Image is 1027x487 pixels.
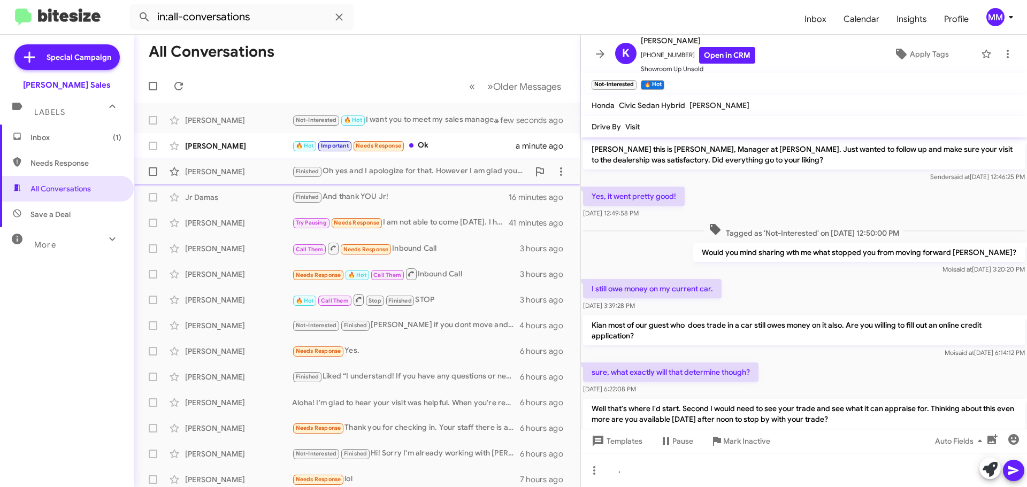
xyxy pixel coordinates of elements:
[321,297,349,304] span: Call Them
[469,80,475,93] span: «
[292,140,516,152] div: Ok
[951,173,970,181] span: said at
[185,243,292,254] div: [PERSON_NAME]
[509,192,572,203] div: 16 minutes ago
[321,142,349,149] span: Important
[622,45,630,62] span: K
[953,265,972,273] span: said at
[185,423,292,434] div: [PERSON_NAME]
[292,345,520,357] div: Yes.
[30,132,121,143] span: Inbox
[520,269,572,280] div: 3 hours ago
[516,141,572,151] div: a minute ago
[185,192,292,203] div: Jr Damas
[292,447,520,460] div: Hi! Sorry I'm already working with [PERSON_NAME] and he's keeping me in the loop. thank you though!
[592,101,615,110] span: Honda
[592,80,637,90] small: Not-Interested
[296,347,341,354] span: Needs Response
[520,372,572,382] div: 6 hours ago
[185,474,292,485] div: [PERSON_NAME]
[936,4,977,35] a: Profile
[296,424,341,431] span: Needs Response
[34,240,56,250] span: More
[296,297,314,304] span: 🔥 Hot
[942,265,1025,273] span: Moi [DATE] 3:20:20 PM
[955,349,974,357] span: said at
[520,449,572,459] div: 6 hours ago
[185,295,292,305] div: [PERSON_NAME]
[344,117,362,123] span: 🔥 Hot
[185,269,292,280] div: [PERSON_NAME]
[292,473,520,485] div: lol
[292,217,509,229] div: I am not able to come [DATE]. I have a pretty busy week. I can let you know when I am free
[520,295,572,305] div: 3 hours ago
[292,165,529,177] div: Oh yes and I apologize for that. However I am glad you finally got one.
[30,209,71,220] span: Save a Deal
[296,450,337,457] span: Not-Interested
[296,246,324,253] span: Call Them
[334,219,379,226] span: Needs Response
[693,243,1025,262] p: Would you mind sharing wth me what stopped you from moving forward [PERSON_NAME]?
[292,422,520,434] div: Thank you for checking in. Your staff there is awesome!
[292,293,520,306] div: STOP
[704,223,903,238] span: Tagged as 'Not-Interested' on [DATE] 12:50:00 PM
[641,34,755,47] span: [PERSON_NAME]
[589,431,642,451] span: Templates
[866,44,976,64] button: Apply Tags
[519,320,572,331] div: 4 hours ago
[185,346,292,357] div: [PERSON_NAME]
[348,272,366,279] span: 🔥 Hot
[520,346,572,357] div: 6 hours ago
[296,476,341,483] span: Needs Response
[583,362,758,382] p: sure, what exactly will that determine though?
[14,44,120,70] a: Special Campaign
[34,107,65,117] span: Labels
[292,242,520,255] div: Inbound Call
[520,243,572,254] div: 3 hours ago
[508,115,572,126] div: a few seconds ago
[641,64,755,74] span: Showroom Up Unsold
[185,372,292,382] div: [PERSON_NAME]
[30,183,91,194] span: All Conversations
[835,4,888,35] span: Calendar
[463,75,568,97] nav: Page navigation example
[583,209,639,217] span: [DATE] 12:49:58 PM
[641,80,664,90] small: 🔥 Hot
[583,399,1025,429] p: Well that's where I'd start. Second I would need to see your trade and see what it can appraise f...
[30,158,121,168] span: Needs Response
[641,47,755,64] span: [PHONE_NUMBER]
[296,117,337,123] span: Not-Interested
[185,320,292,331] div: [PERSON_NAME]
[356,142,401,149] span: Needs Response
[619,101,685,110] span: Civic Sedan Hybrid
[129,4,354,30] input: Search
[185,166,292,177] div: [PERSON_NAME]
[702,431,779,451] button: Mark Inactive
[296,194,319,200] span: Finished
[185,397,292,408] div: [PERSON_NAME]
[493,81,561,92] span: Older Messages
[292,397,520,408] div: Aloha! I'm glad to hear your visit was helpful. When you're ready, feel free to reach out to sche...
[463,75,481,97] button: Previous
[977,8,1015,26] button: MM
[296,322,337,329] span: Not-Interested
[344,450,367,457] span: Finished
[185,449,292,459] div: [PERSON_NAME]
[344,322,367,329] span: Finished
[699,47,755,64] a: Open in CRM
[583,279,722,298] p: I still owe money on my current car.
[625,122,640,132] span: Visit
[47,52,111,63] span: Special Campaign
[292,191,509,203] div: And thank YOU Jr!
[23,80,111,90] div: [PERSON_NAME] Sales
[292,319,519,331] div: [PERSON_NAME] if you dont move and want to see how I can help please let me know.
[583,140,1025,169] p: [PERSON_NAME] this is [PERSON_NAME], Manager at [PERSON_NAME]. Just wanted to follow up and make ...
[520,397,572,408] div: 6 hours ago
[930,173,1025,181] span: Sender [DATE] 12:46:25 PM
[296,373,319,380] span: Finished
[520,474,572,485] div: 7 hours ago
[888,4,936,35] a: Insights
[185,141,292,151] div: [PERSON_NAME]
[592,122,621,132] span: Drive By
